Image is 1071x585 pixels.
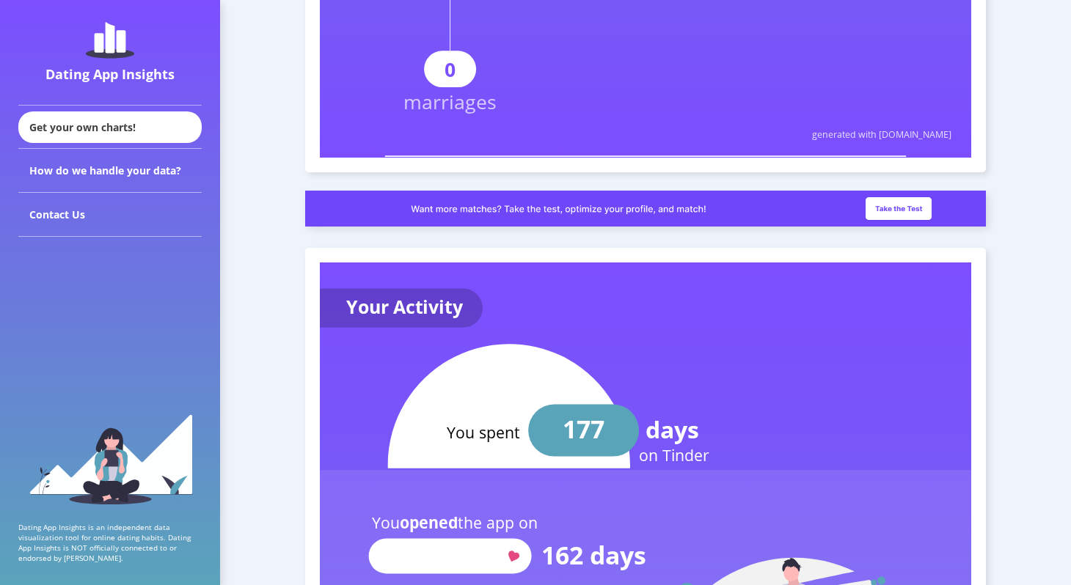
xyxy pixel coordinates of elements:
img: sidebar_girl.91b9467e.svg [28,413,193,504]
text: You spent [447,422,520,443]
div: Get your own charts! [18,111,202,143]
text: on Tinder [639,444,709,466]
img: roast_slim_banner.a2e79667.png [305,191,986,227]
text: 162 days [541,538,646,572]
div: Contact Us [18,193,202,237]
tspan: the app on [458,512,538,533]
img: dating-app-insights-logo.5abe6921.svg [86,22,134,59]
text: days [646,413,699,445]
p: Dating App Insights is an independent data visualization tool for online dating habits. Dating Ap... [18,522,202,563]
div: How do we handle your data? [18,149,202,193]
tspan: opened [400,512,458,533]
text: marriages [403,89,497,115]
div: Dating App Insights [22,65,198,83]
text: 177 [563,412,604,446]
text: Your Activity [346,294,464,319]
text: You [372,512,538,533]
text: 0 [445,56,456,83]
text: generated with [DOMAIN_NAME] [812,128,951,141]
